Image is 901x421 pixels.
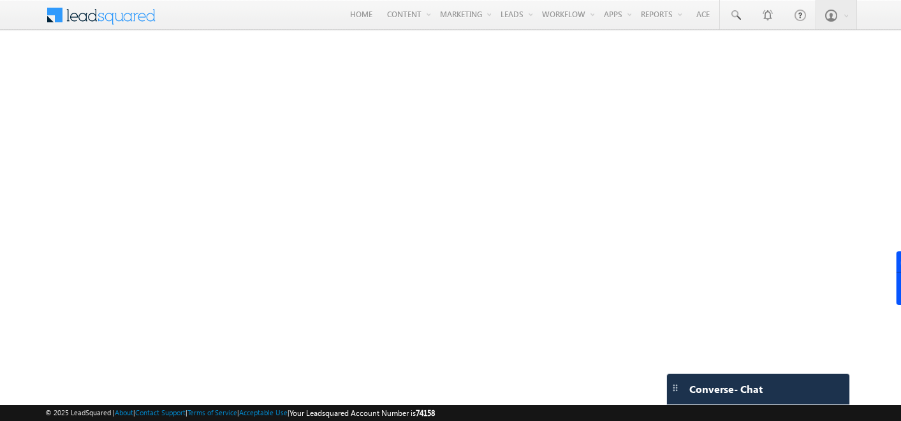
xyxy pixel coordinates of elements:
[135,408,186,417] a: Contact Support
[45,407,435,419] span: © 2025 LeadSquared | | | | |
[239,408,288,417] a: Acceptable Use
[187,408,237,417] a: Terms of Service
[115,408,133,417] a: About
[416,408,435,418] span: 74158
[689,383,763,395] span: Converse - Chat
[670,383,680,393] img: carter-drag
[289,408,435,418] span: Your Leadsquared Account Number is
